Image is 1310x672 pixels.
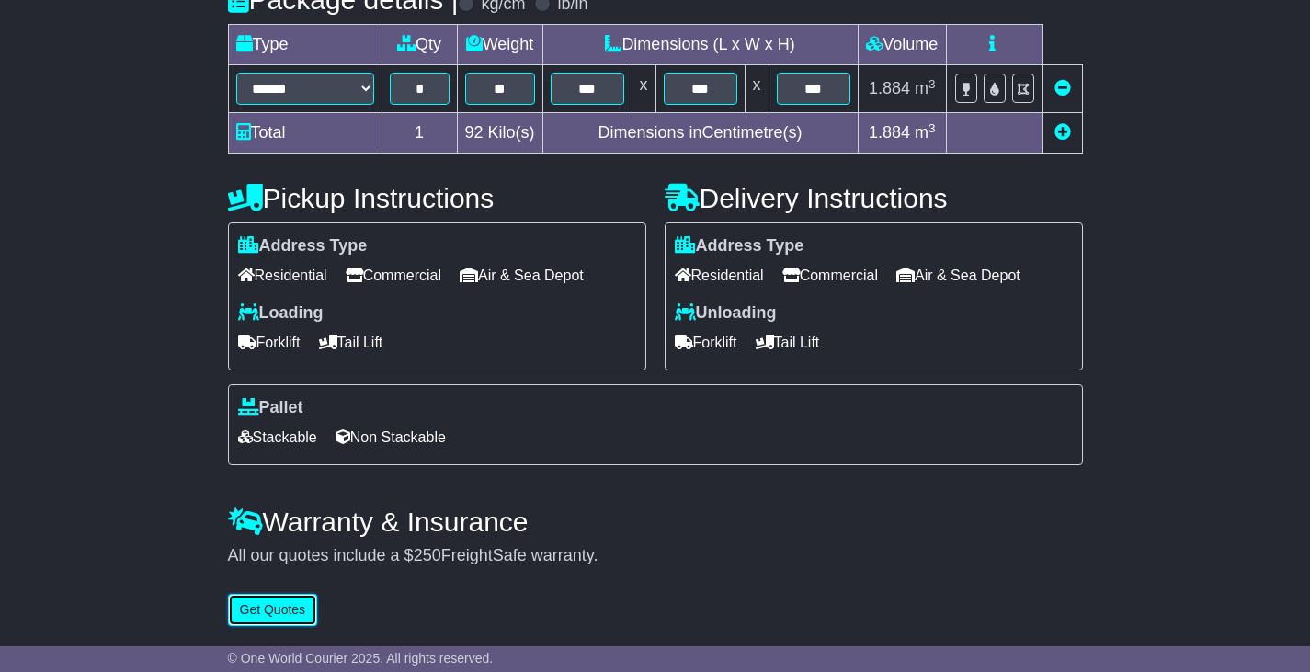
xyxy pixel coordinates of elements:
[238,261,327,290] span: Residential
[228,183,646,213] h4: Pickup Instructions
[228,25,382,65] td: Type
[228,594,318,626] button: Get Quotes
[238,236,368,256] label: Address Type
[228,546,1083,566] div: All our quotes include a $ FreightSafe warranty.
[915,79,936,97] span: m
[896,261,1020,290] span: Air & Sea Depot
[238,328,301,357] span: Forklift
[915,123,936,142] span: m
[228,651,494,666] span: © One World Courier 2025. All rights reserved.
[238,303,324,324] label: Loading
[756,328,820,357] span: Tail Lift
[1054,123,1071,142] a: Add new item
[675,328,737,357] span: Forklift
[928,121,936,135] sup: 3
[869,123,910,142] span: 1.884
[632,65,655,113] td: x
[542,113,858,154] td: Dimensions in Centimetre(s)
[1054,79,1071,97] a: Remove this item
[414,546,441,564] span: 250
[238,398,303,418] label: Pallet
[457,25,542,65] td: Weight
[382,25,457,65] td: Qty
[928,77,936,91] sup: 3
[457,113,542,154] td: Kilo(s)
[745,65,769,113] td: x
[382,113,457,154] td: 1
[869,79,910,97] span: 1.884
[665,183,1083,213] h4: Delivery Instructions
[228,113,382,154] td: Total
[228,507,1083,537] h4: Warranty & Insurance
[675,303,777,324] label: Unloading
[336,423,446,451] span: Non Stackable
[858,25,946,65] td: Volume
[238,423,317,451] span: Stackable
[319,328,383,357] span: Tail Lift
[675,236,804,256] label: Address Type
[782,261,878,290] span: Commercial
[675,261,764,290] span: Residential
[465,123,484,142] span: 92
[346,261,441,290] span: Commercial
[542,25,858,65] td: Dimensions (L x W x H)
[460,261,584,290] span: Air & Sea Depot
